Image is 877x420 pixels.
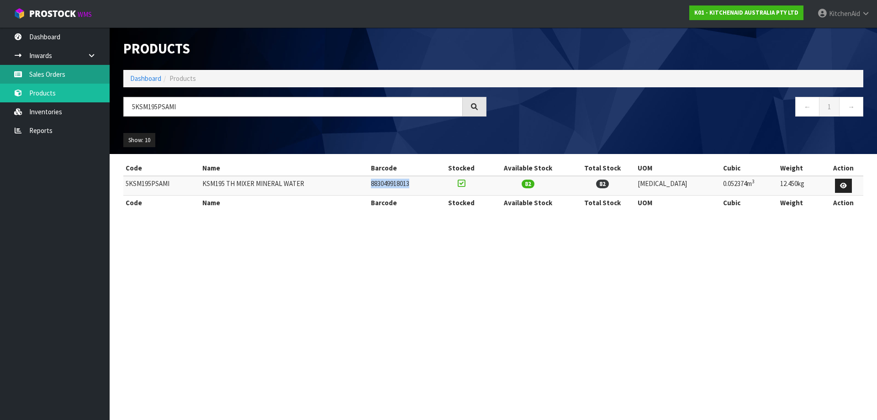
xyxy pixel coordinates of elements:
[824,161,863,175] th: Action
[778,176,824,196] td: 12.450kg
[570,161,635,175] th: Total Stock
[369,176,437,196] td: 883049918013
[437,196,486,210] th: Stocked
[123,97,463,117] input: Search products
[635,161,721,175] th: UOM
[437,161,486,175] th: Stocked
[694,9,798,16] strong: K01 - KITCHENAID AUSTRALIA PTY LTD
[486,196,570,210] th: Available Stock
[200,161,369,175] th: Name
[795,97,819,117] a: ←
[721,161,778,175] th: Cubic
[824,196,863,210] th: Action
[570,196,635,210] th: Total Stock
[829,9,860,18] span: KitchenAid
[200,196,369,210] th: Name
[369,161,437,175] th: Barcode
[721,196,778,210] th: Cubic
[839,97,863,117] a: →
[123,41,486,56] h1: Products
[14,8,25,19] img: cube-alt.png
[200,176,369,196] td: KSM195 TH MIXER MINERAL WATER
[123,133,155,148] button: Show: 10
[500,97,863,119] nav: Page navigation
[29,8,76,20] span: ProStock
[752,178,755,185] sup: 3
[123,176,200,196] td: 5KSM195PSAMI
[596,180,609,188] span: 82
[130,74,161,83] a: Dashboard
[721,176,778,196] td: 0.052374m
[778,161,824,175] th: Weight
[635,196,721,210] th: UOM
[635,176,721,196] td: [MEDICAL_DATA]
[123,161,200,175] th: Code
[78,10,92,19] small: WMS
[819,97,840,117] a: 1
[369,196,437,210] th: Barcode
[522,180,534,188] span: 82
[123,196,200,210] th: Code
[169,74,196,83] span: Products
[778,196,824,210] th: Weight
[486,161,570,175] th: Available Stock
